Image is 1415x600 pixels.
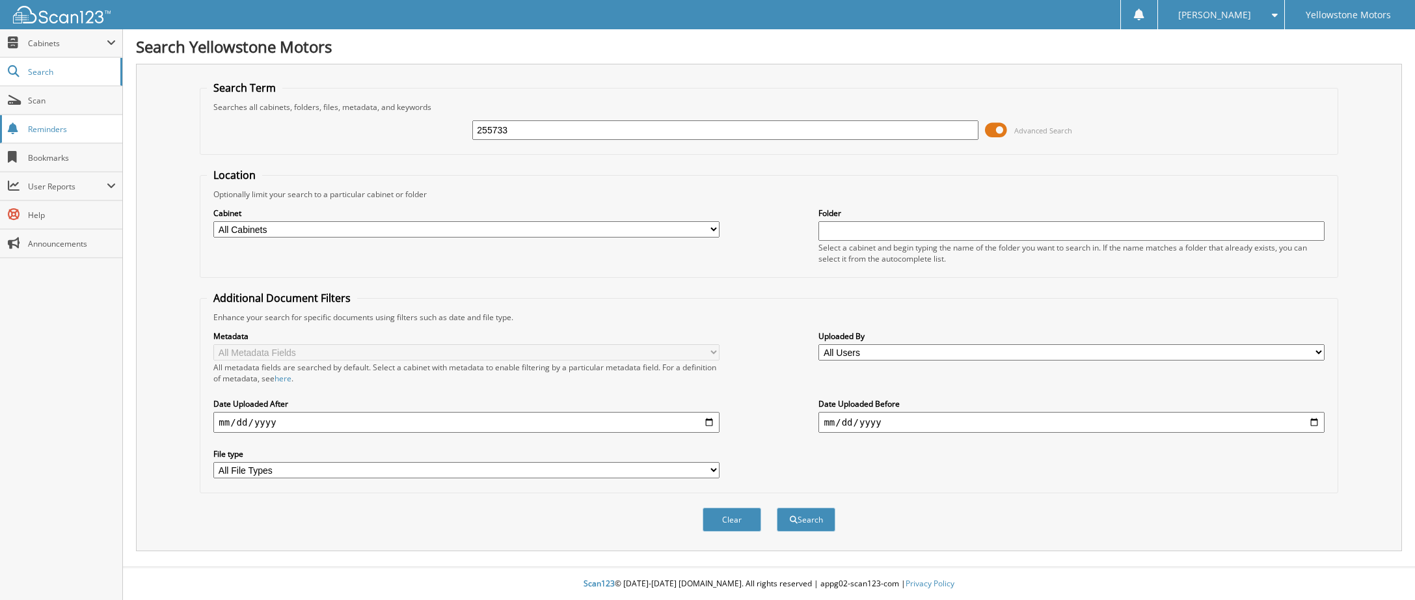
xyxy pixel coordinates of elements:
button: Search [777,508,835,532]
img: scan123-logo-white.svg [13,6,111,23]
label: Date Uploaded Before [818,398,1324,409]
label: Metadata [213,331,719,342]
span: Scan [28,95,116,106]
div: Searches all cabinets, folders, files, metadata, and keywords [207,102,1330,113]
div: Select a cabinet and begin typing the name of the folder you want to search in. If the name match... [818,242,1324,264]
span: Advanced Search [1014,126,1072,135]
span: User Reports [28,181,107,192]
label: Date Uploaded After [213,398,719,409]
span: Reminders [28,124,116,135]
span: Help [28,210,116,221]
span: Cabinets [28,38,107,49]
span: Announcements [28,238,116,249]
span: Bookmarks [28,152,116,163]
div: Enhance your search for specific documents using filters such as date and file type. [207,312,1330,323]
div: All metadata fields are searched by default. Select a cabinet with metadata to enable filtering b... [213,362,719,384]
span: Yellowstone Motors [1306,11,1391,19]
a: Privacy Policy [906,578,954,589]
span: Scan123 [584,578,615,589]
legend: Additional Document Filters [207,291,357,305]
div: Optionally limit your search to a particular cabinet or folder [207,189,1330,200]
legend: Location [207,168,262,182]
a: here [275,373,291,384]
legend: Search Term [207,81,282,95]
div: © [DATE]-[DATE] [DOMAIN_NAME]. All rights reserved | appg02-scan123-com | [123,568,1415,600]
h1: Search Yellowstone Motors [136,36,1402,57]
label: Folder [818,208,1324,219]
iframe: Chat Widget [1350,538,1415,600]
span: [PERSON_NAME] [1178,11,1251,19]
label: Uploaded By [818,331,1324,342]
button: Clear [703,508,761,532]
span: Search [28,66,114,77]
input: start [213,412,719,433]
label: File type [213,448,719,459]
input: end [818,412,1324,433]
label: Cabinet [213,208,719,219]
